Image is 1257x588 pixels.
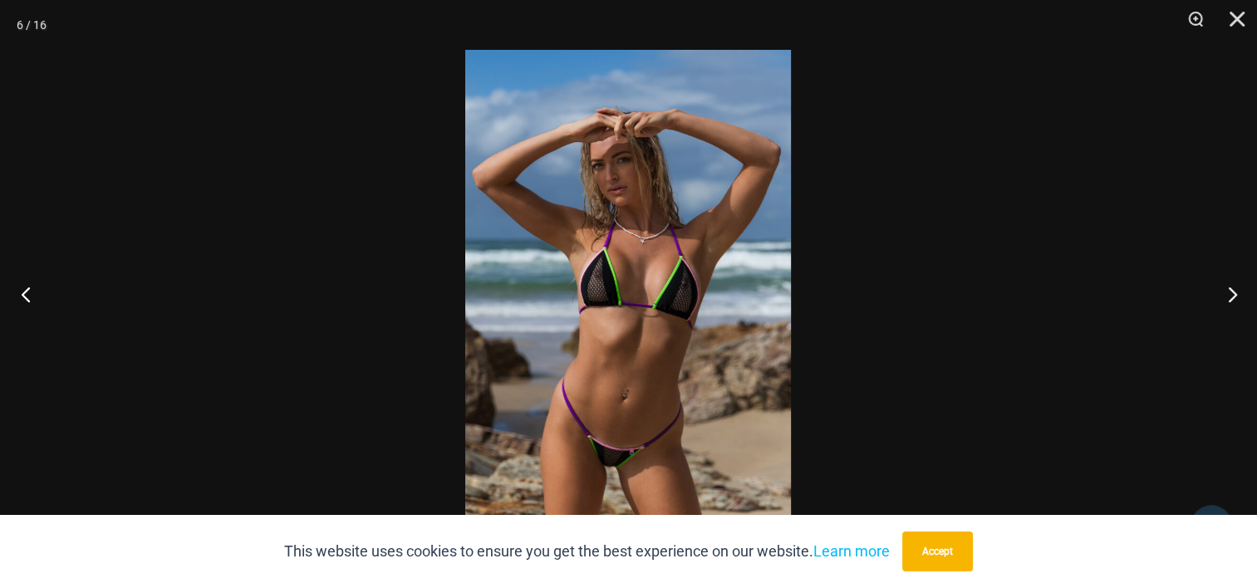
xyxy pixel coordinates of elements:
button: Accept [902,532,973,571]
div: 6 / 16 [17,12,47,37]
img: Reckless Neon Crush Black Neon 306 Tri Top 466 Thong 01 [465,50,791,538]
a: Learn more [813,542,890,560]
button: Next [1195,252,1257,336]
p: This website uses cookies to ensure you get the best experience on our website. [284,539,890,564]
